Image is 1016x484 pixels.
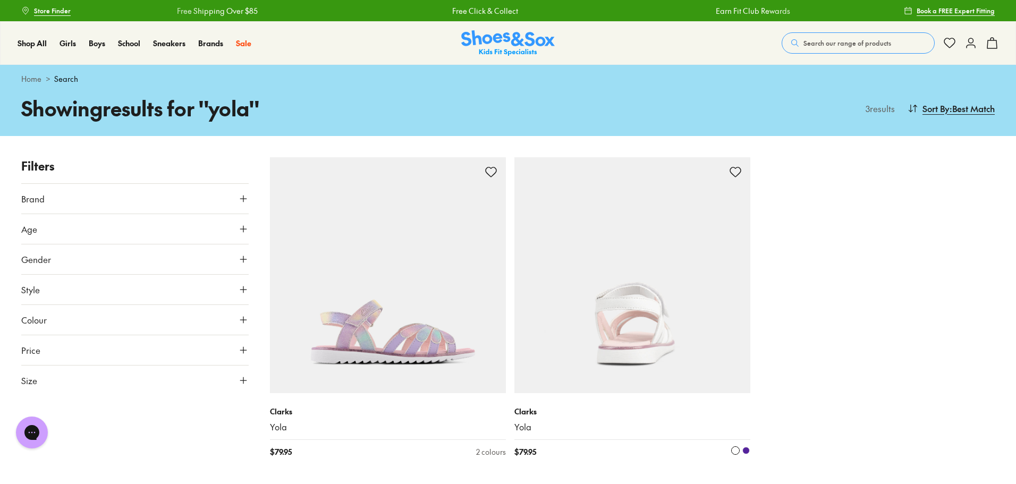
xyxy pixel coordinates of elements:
span: Shop All [18,38,47,48]
p: Clarks [514,406,750,417]
button: Search our range of products [782,32,935,54]
span: Sneakers [153,38,185,48]
a: Shop All [18,38,47,49]
span: Style [21,283,40,296]
button: Colour [21,305,249,335]
button: Price [21,335,249,365]
span: Girls [60,38,76,48]
button: Style [21,275,249,304]
a: Home [21,73,41,84]
span: Colour [21,313,47,326]
span: Store Finder [34,6,71,15]
a: Free Shipping Over $85 [176,5,257,16]
span: Book a FREE Expert Fitting [917,6,995,15]
span: Sort By [922,102,950,115]
span: Boys [89,38,105,48]
a: Sale [236,38,251,49]
button: Age [21,214,249,244]
span: Age [21,223,37,235]
a: Boys [89,38,105,49]
span: Brand [21,192,45,205]
span: School [118,38,140,48]
p: Filters [21,157,249,175]
button: Sort By:Best Match [908,97,995,120]
button: Gender [21,244,249,274]
span: Gender [21,253,51,266]
a: Shoes & Sox [461,30,555,56]
span: Price [21,344,40,356]
a: Brands [198,38,223,49]
span: Size [21,374,37,387]
button: Size [21,366,249,395]
a: Book a FREE Expert Fitting [904,1,995,20]
span: Sale [236,38,251,48]
span: Search [54,73,78,84]
a: Earn Fit Club Rewards [715,5,790,16]
div: > [21,73,995,84]
span: $ 79.95 [270,446,292,457]
p: 3 results [861,102,895,115]
a: School [118,38,140,49]
iframe: Gorgias live chat messenger [11,413,53,452]
h1: Showing results for " yola " [21,93,508,123]
span: : Best Match [950,102,995,115]
a: Sneakers [153,38,185,49]
img: SNS_Logo_Responsive.svg [461,30,555,56]
p: Clarks [270,406,506,417]
button: Brand [21,184,249,214]
span: $ 79.95 [514,446,536,457]
a: Store Finder [21,1,71,20]
a: Free Click & Collect [452,5,518,16]
a: Yola [270,421,506,433]
span: Brands [198,38,223,48]
a: Girls [60,38,76,49]
span: Search our range of products [803,38,891,48]
a: Yola [514,421,750,433]
div: 2 colours [476,446,506,457]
